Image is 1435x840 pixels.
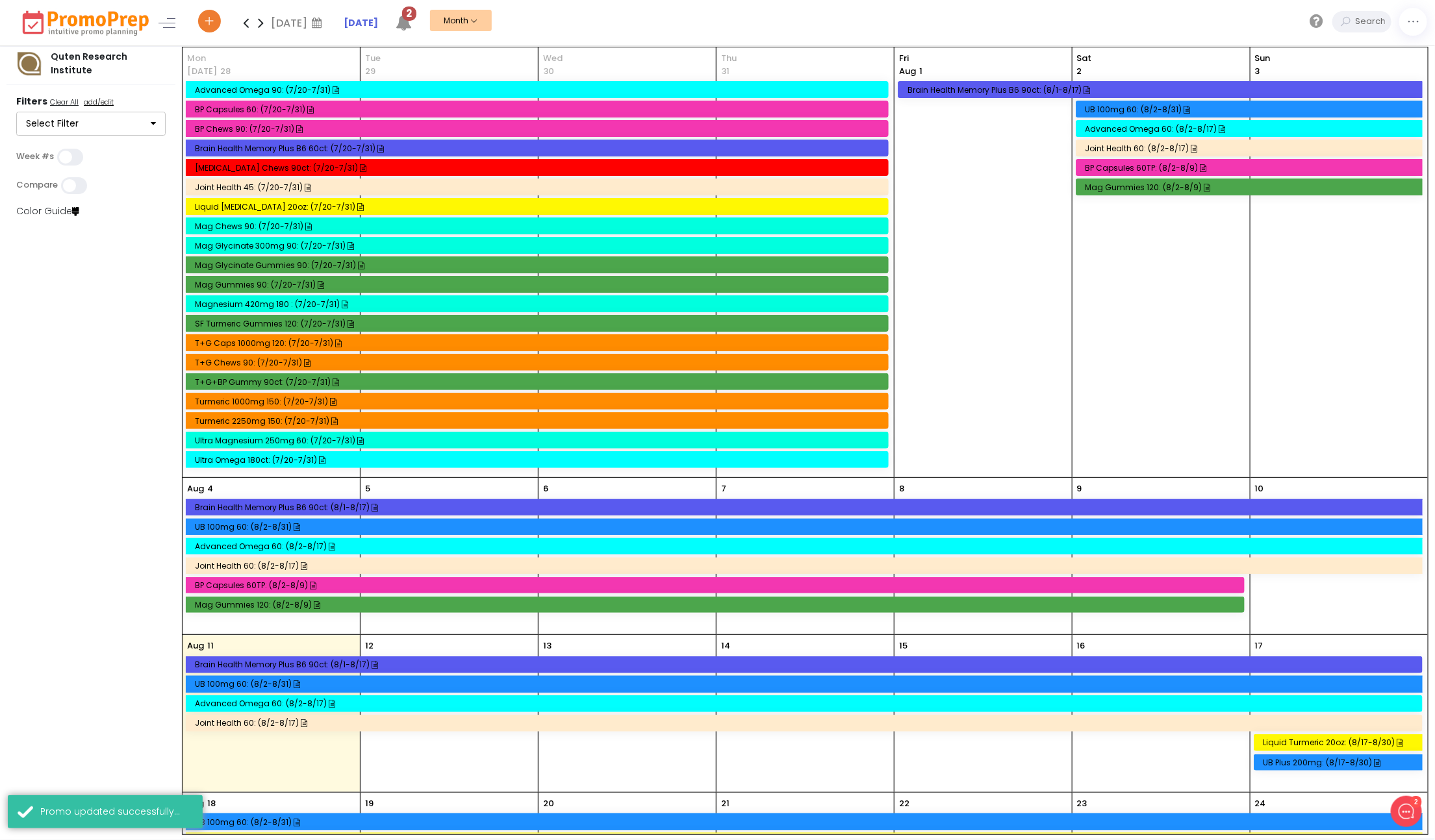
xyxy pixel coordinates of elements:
[187,65,217,78] p: [DATE]
[1391,796,1422,827] iframe: gist-messenger-bubble-iframe
[195,280,883,290] div: Mag Gummies 90: (7/20-7/31)
[81,97,116,110] a: add/edit
[195,299,883,309] div: Magnesium 420mg 180 : (7/20-7/31)
[908,85,1417,95] div: Brain Health Memory Plus B6 90ct: (8/1-8/17)
[195,817,1417,827] div: UB 100mg 60: (8/2-8/31)
[195,221,883,231] div: Mag Chews 90: (7/20-7/31)
[1255,797,1266,810] p: 24
[195,358,883,367] div: T+G Chews 90: (7/20-7/31)
[19,86,240,107] h2: What can we do to help?
[1086,124,1417,134] div: Advanced Omega 60: (8/2-8/17)
[195,502,1417,512] div: Brain Health Memory Plus B6 90ct: (8/1-8/17)
[721,639,730,652] p: 14
[195,163,883,173] div: [MEDICAL_DATA] Chews 90ct: (7/20-7/31)
[899,65,922,78] p: 1
[1255,52,1423,65] span: Sun
[84,138,156,149] span: New conversation
[16,95,47,108] strong: Filters
[1255,65,1260,78] p: 3
[899,52,1067,65] span: Fri
[195,561,1417,571] div: Joint Health 60: (8/2-8/17)
[721,65,730,78] p: 31
[40,805,193,819] div: Promo updated successfully...
[195,541,1417,551] div: Advanced Omega 60: (8/2-8/17)
[195,660,1417,669] div: Brain Health Memory Plus B6 90ct: (8/1-8/17)
[1086,143,1417,153] div: Joint Health 60: (8/2-8/17)
[543,639,552,652] p: 13
[195,698,1417,708] div: Advanced Omega 60: (8/2-8/17)
[1255,482,1264,495] p: 10
[1086,163,1417,173] div: BP Capsules 60TP: (8/2-8/9)
[1264,758,1418,767] div: UB Plus 200mg: (8/17-8/30)
[1077,482,1082,495] p: 9
[195,338,883,348] div: T+G Caps 1000mg 120: (7/20-7/31)
[365,52,533,65] span: Tue
[16,151,54,162] label: Week #s
[1352,11,1391,32] input: Search
[207,797,216,810] p: 18
[195,436,883,445] div: Ultra Magnesium 250mg 60: (7/20-7/31)
[899,639,908,652] p: 15
[344,16,378,30] a: [DATE]
[365,65,375,78] p: 29
[365,797,374,810] p: 19
[220,65,231,78] p: 28
[42,50,166,77] div: Quten Research Institute
[1077,639,1086,652] p: 16
[195,718,1417,728] div: Joint Health 60: (8/2-8/17)
[543,65,554,78] p: 30
[195,580,1239,590] div: BP Capsules 60TP: (8/2-8/9)
[19,63,240,84] h1: Hello [PERSON_NAME]!
[195,319,883,328] div: SF Turmeric Gummies 120: (7/20-7/31)
[195,522,1417,532] div: UB 100mg 60: (8/2-8/31)
[195,143,883,153] div: Brain Health Memory Plus B6 60ct: (7/20-7/31)
[1086,182,1417,192] div: Mag Gummies 120: (8/2-8/9)
[16,51,42,77] img: 2022-03-25_13-24-42.png
[1255,639,1264,652] p: 17
[1077,65,1082,78] p: 2
[543,797,554,810] p: 20
[721,52,889,65] span: Thu
[402,6,416,21] span: 2
[207,482,213,495] p: 4
[195,679,1417,689] div: UB 100mg 60: (8/2-8/31)
[195,85,883,95] div: Advanced Omega 90: (7/20-7/31)
[899,482,904,495] p: 8
[365,639,374,652] p: 12
[195,241,883,251] div: Mag Glycinate 300mg 90: (7/20-7/31)
[195,124,883,134] div: BP Chews 90: (7/20-7/31)
[187,52,355,65] span: Mon
[195,182,883,192] div: Joint Health 45: (7/20-7/31)
[1077,797,1087,810] p: 23
[430,10,492,31] button: Month
[365,482,370,495] p: 5
[16,204,79,217] a: Color Guide
[543,52,711,65] span: Wed
[899,65,916,77] span: Aug
[271,13,326,32] div: [DATE]
[543,482,548,495] p: 6
[195,397,883,406] div: Turmeric 1000mg 150: (7/20-7/31)
[84,97,114,107] u: add/edit
[20,130,240,156] button: New conversation
[195,105,883,114] div: BP Capsules 60: (7/20-7/31)
[16,180,58,190] label: Compare
[195,260,883,270] div: Mag Glycinate Gummies 90: (7/20-7/31)
[187,639,204,652] p: Aug
[195,416,883,426] div: Turmeric 2250mg 150: (7/20-7/31)
[899,797,909,810] p: 22
[16,112,166,136] button: Select Filter
[207,639,214,652] p: 11
[108,454,164,462] span: We run on Gist
[1077,52,1245,65] span: Sat
[721,797,730,810] p: 21
[187,482,204,495] p: Aug
[1264,737,1418,747] div: Liquid Turmeric 20oz: (8/17-8/30)
[721,482,726,495] p: 7
[1086,105,1417,114] div: UB 100mg 60: (8/2-8/31)
[195,377,883,387] div: T+G+BP Gummy 90ct: (7/20-7/31)
[195,600,1239,610] div: Mag Gummies 120: (8/2-8/9)
[195,202,883,212] div: Liquid [MEDICAL_DATA] 20oz: (7/20-7/31)
[195,455,883,465] div: Ultra Omega 180ct: (7/20-7/31)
